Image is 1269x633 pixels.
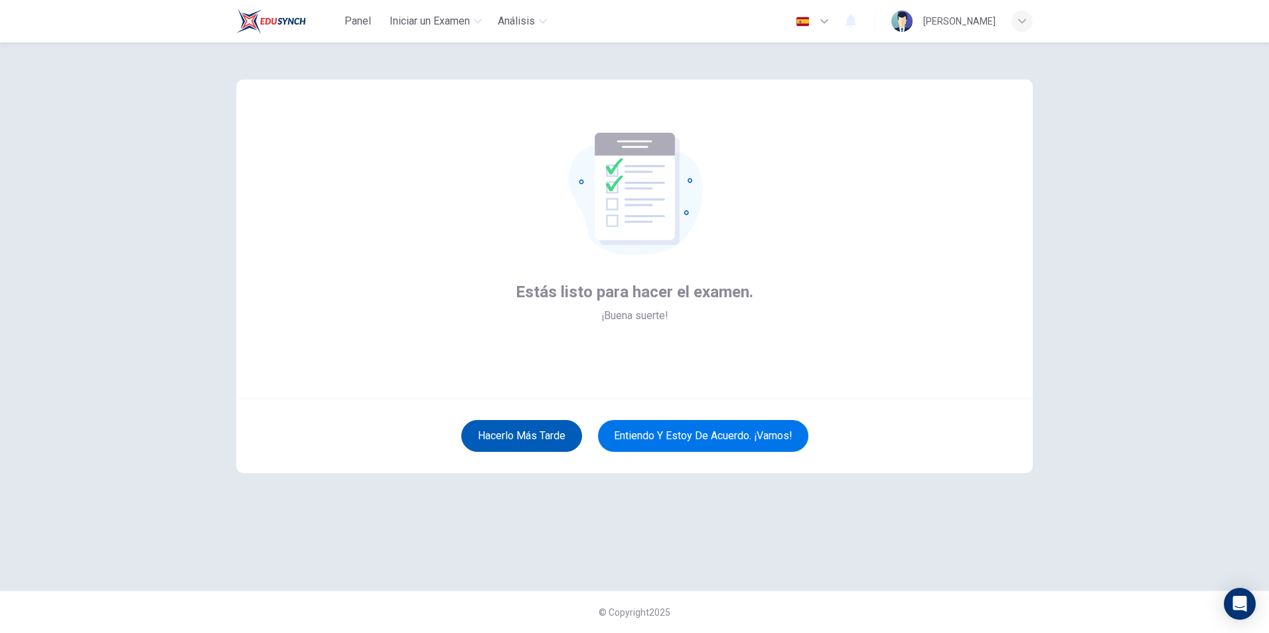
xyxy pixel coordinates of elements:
[492,9,552,33] button: Análisis
[336,9,379,33] button: Panel
[384,9,487,33] button: Iniciar un Examen
[390,13,470,29] span: Iniciar un Examen
[344,13,371,29] span: Panel
[598,420,808,452] button: Entiendo y estoy de acuerdo. ¡Vamos!
[236,8,336,35] a: EduSynch logo
[1224,588,1256,620] div: Open Intercom Messenger
[516,281,753,303] span: Estás listo para hacer el examen.
[891,11,913,32] img: Profile picture
[794,17,811,27] img: es
[599,607,670,618] span: © Copyright 2025
[461,420,582,452] button: Hacerlo más tarde
[236,8,306,35] img: EduSynch logo
[498,13,535,29] span: Análisis
[923,13,996,29] div: [PERSON_NAME]
[601,308,668,324] span: ¡Buena suerte!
